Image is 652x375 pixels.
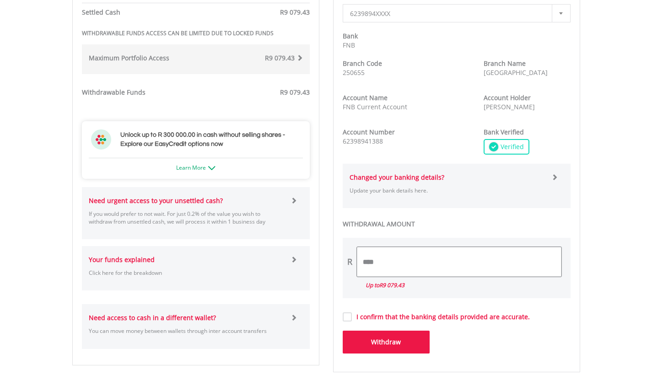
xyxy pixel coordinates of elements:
strong: WITHDRAWABLE FUNDS ACCESS CAN BE LIMITED DUE TO LOCKED FUNDS [82,29,274,37]
img: ec-arrow-down.png [208,166,216,170]
strong: Your funds explained [89,255,155,264]
strong: Bank [343,32,358,40]
span: 250655 [343,68,365,77]
i: Up to [366,281,404,289]
strong: Settled Cash [82,8,120,16]
span: Verified [498,142,524,151]
span: 62398941388 [343,137,383,145]
p: If you would prefer to not wait. For just 0.2% of the value you wish to withdraw from unsettled c... [89,210,284,225]
span: [GEOGRAPHIC_DATA] [484,68,548,77]
span: 6239894XXXX [350,5,550,23]
p: Update your bank details here. [350,187,545,194]
strong: Maximum Portfolio Access [89,54,169,62]
a: Learn More [176,164,216,171]
strong: Branch Code [343,59,382,68]
p: You can move money between wallets through inter account transfers [89,327,284,335]
strong: Need urgent access to your unsettled cash? [89,196,223,205]
a: Need access to cash in a different wallet? You can move money between wallets through inter accou... [89,304,303,348]
label: WITHDRAWAL AMOUNT [343,220,571,229]
p: Click here for the breakdown [89,269,284,277]
strong: Account Name [343,93,388,102]
span: R9 079.43 [265,54,295,62]
div: R [347,256,352,268]
span: R9 079.43 [280,88,310,96]
img: ec-flower.svg [91,129,111,150]
span: FNB [343,41,355,49]
strong: Account Holder [484,93,531,102]
strong: Changed your banking details? [350,173,444,182]
h3: Unlock up to R 300 000.00 in cash without selling shares - Explore our EasyCredit options now [120,130,301,149]
span: R9 079.43 [280,8,310,16]
span: FNB Current Account [343,102,407,111]
span: R9 079.43 [379,281,404,289]
strong: Bank Verified [484,128,524,136]
label: I confirm that the banking details provided are accurate. [352,312,530,321]
span: [PERSON_NAME] [484,102,535,111]
strong: Need access to cash in a different wallet? [89,313,216,322]
strong: Branch Name [484,59,526,68]
button: Withdraw [343,331,430,354]
strong: Withdrawable Funds [82,88,145,96]
strong: Account Number [343,128,395,136]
